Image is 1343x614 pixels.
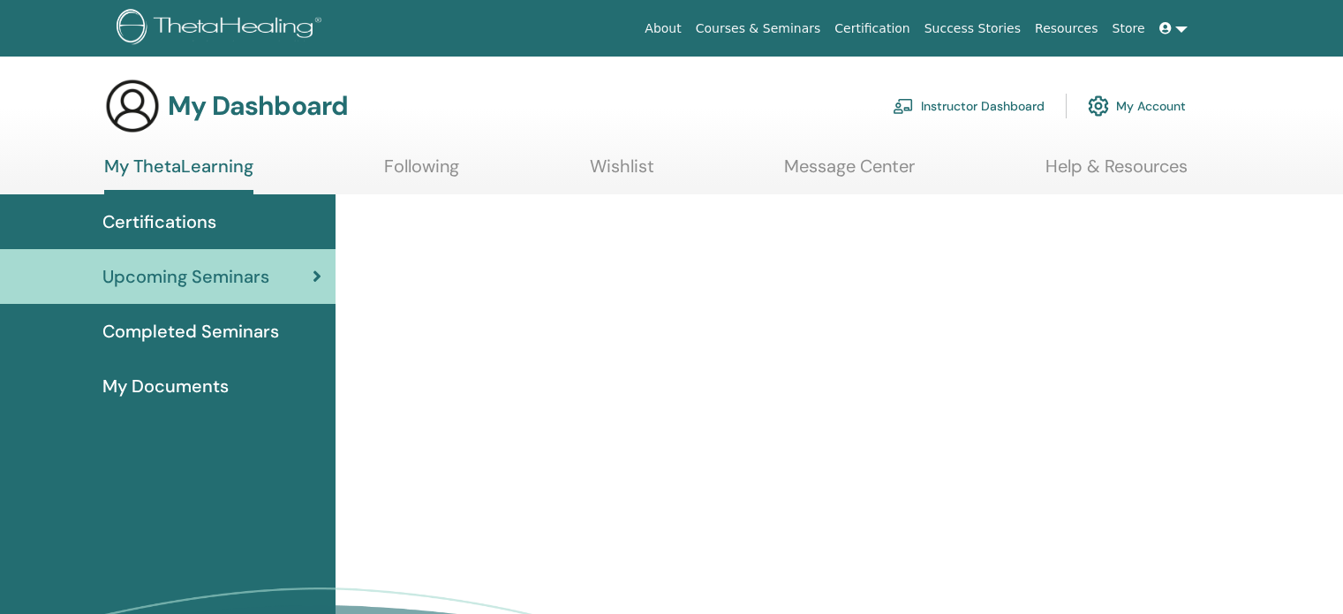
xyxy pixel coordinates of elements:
[102,373,229,399] span: My Documents
[1105,12,1152,45] a: Store
[689,12,828,45] a: Courses & Seminars
[104,78,161,134] img: generic-user-icon.jpg
[917,12,1028,45] a: Success Stories
[638,12,688,45] a: About
[1045,155,1188,190] a: Help & Resources
[784,155,915,190] a: Message Center
[104,155,253,194] a: My ThetaLearning
[893,98,914,114] img: chalkboard-teacher.svg
[893,87,1045,125] a: Instructor Dashboard
[1028,12,1105,45] a: Resources
[102,208,216,235] span: Certifications
[102,318,279,345] span: Completed Seminars
[1088,91,1109,121] img: cog.svg
[168,90,348,122] h3: My Dashboard
[590,155,654,190] a: Wishlist
[384,155,459,190] a: Following
[1088,87,1186,125] a: My Account
[827,12,917,45] a: Certification
[102,263,269,290] span: Upcoming Seminars
[117,9,328,49] img: logo.png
